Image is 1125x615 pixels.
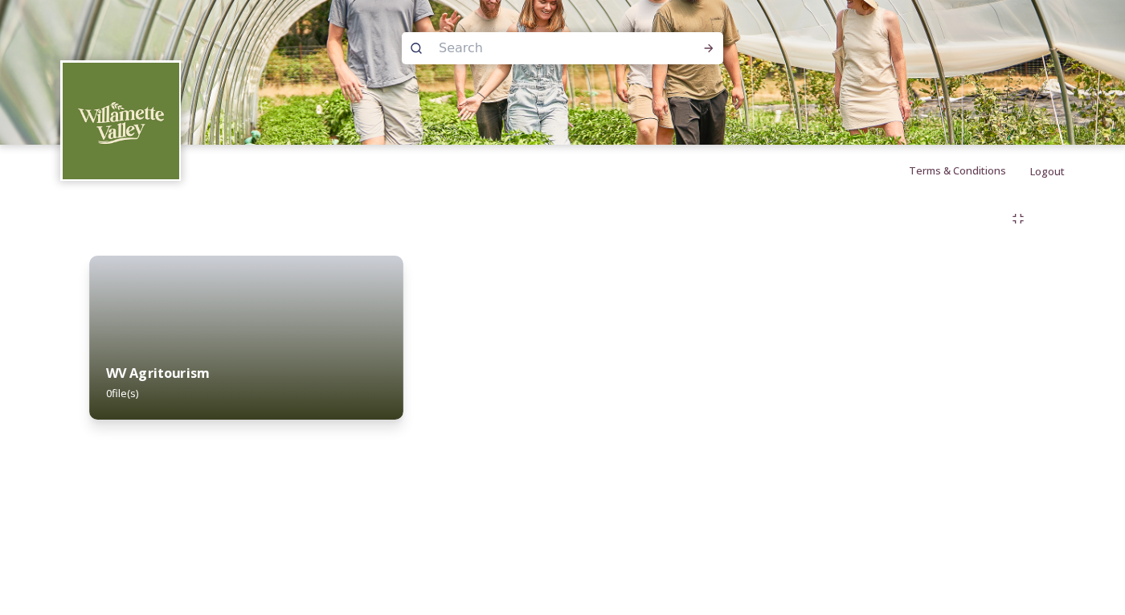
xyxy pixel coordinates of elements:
[60,205,194,263] span: Shared by:
[63,63,179,179] img: images.png
[106,386,139,400] span: 0 file(s)
[106,364,211,382] strong: WV Agritourism
[1030,164,1065,178] span: Logout
[60,245,194,263] strong: [GEOGRAPHIC_DATA]
[909,161,1030,180] a: Terms & Conditions
[909,163,1006,178] span: Terms & Conditions
[431,31,651,66] input: Search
